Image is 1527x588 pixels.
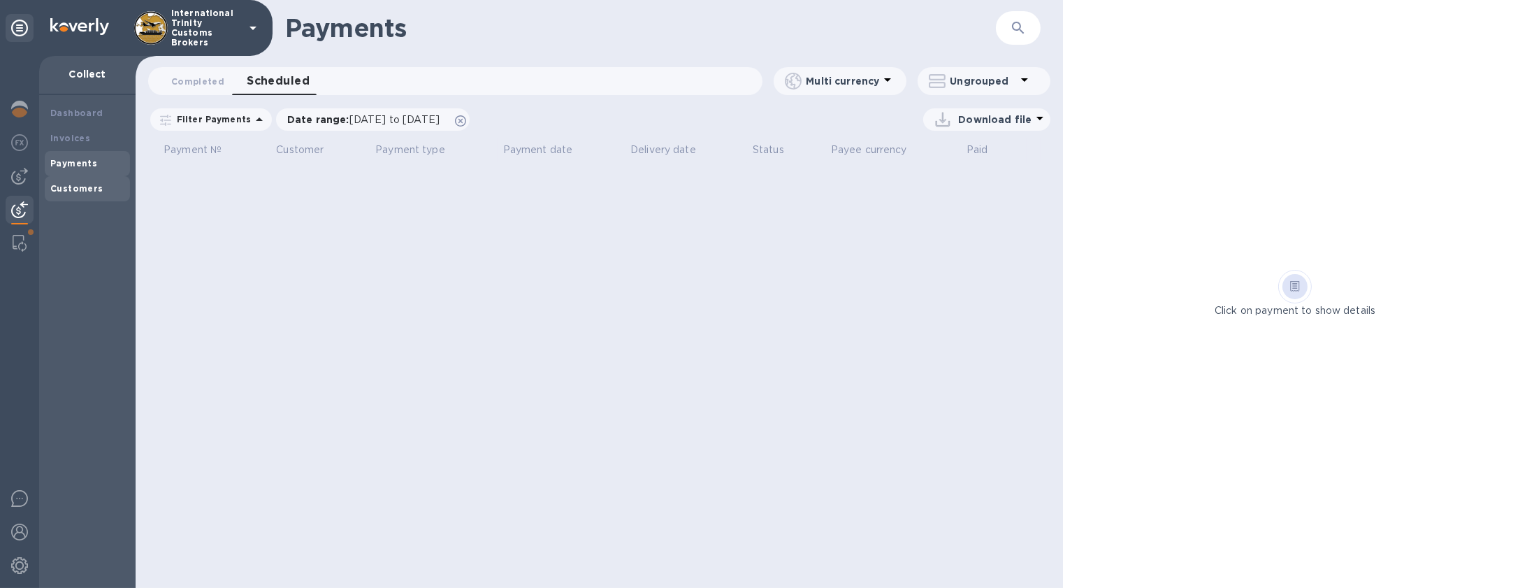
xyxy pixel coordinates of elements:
[967,143,1006,157] span: Paid
[50,67,124,81] p: Collect
[276,143,324,157] p: Customer
[806,74,879,88] p: Multi currency
[6,14,34,42] div: Unpin categories
[753,143,802,157] span: Status
[285,13,890,43] h1: Payments
[50,18,109,35] img: Logo
[1215,303,1375,318] p: Click on payment to show details
[375,143,463,157] span: Payment type
[630,143,696,157] p: Delivery date
[831,143,925,157] span: Payee currency
[950,74,1016,88] p: Ungrouped
[967,143,988,157] p: Paid
[375,143,445,157] p: Payment type
[276,108,470,131] div: Date range:[DATE] to [DATE]
[50,133,90,143] b: Invoices
[171,8,241,48] p: International Trinity Customs Brokers
[349,114,440,125] span: [DATE] to [DATE]
[164,143,222,157] p: Payment №
[753,143,784,157] p: Status
[247,71,310,91] span: Scheduled
[831,143,907,157] p: Payee currency
[958,113,1032,127] p: Download file
[171,74,224,89] span: Completed
[50,108,103,118] b: Dashboard
[50,183,103,194] b: Customers
[50,158,97,168] b: Payments
[503,143,591,157] span: Payment date
[11,134,28,151] img: Foreign exchange
[276,143,342,157] span: Customer
[164,143,240,157] span: Payment №
[503,143,573,157] p: Payment date
[171,113,251,125] p: Filter Payments
[287,113,447,127] p: Date range :
[630,143,714,157] span: Delivery date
